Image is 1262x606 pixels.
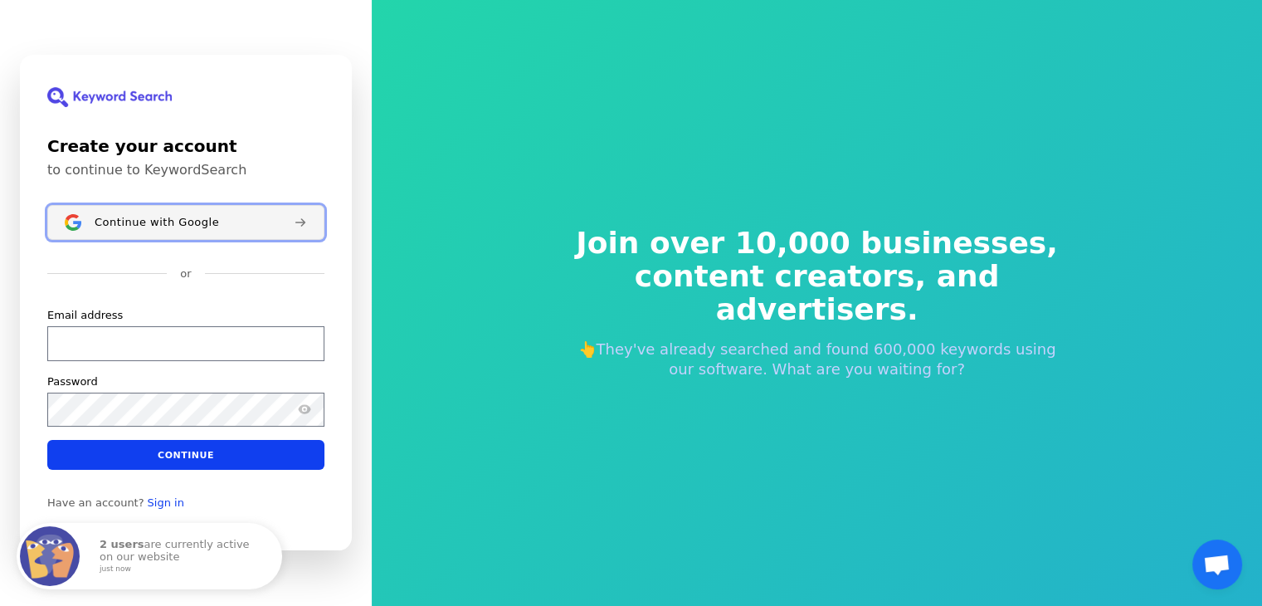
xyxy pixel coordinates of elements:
div: Open chat [1192,540,1242,589]
label: Email address [47,308,123,323]
img: Fomo [20,526,80,586]
p: or [180,266,191,281]
small: just now [100,565,261,574]
button: Show password [295,400,314,420]
label: Password [47,374,98,389]
p: to continue to KeywordSearch [47,162,324,178]
span: content creators, and advertisers. [565,260,1070,326]
button: Sign in with GoogleContinue with Google [47,205,324,240]
strong: 2 users [100,538,144,550]
img: Sign in with Google [65,214,81,231]
a: Sign in [148,496,184,510]
button: Continue [47,440,324,470]
p: 👆They've already searched and found 600,000 keywords using our software. What are you waiting for? [565,340,1070,379]
h1: Create your account [47,134,324,159]
p: are currently active on our website [100,539,266,573]
span: Have an account? [47,496,144,510]
span: Continue with Google [95,216,219,229]
span: Join over 10,000 businesses, [565,227,1070,260]
img: KeywordSearch [47,87,172,107]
